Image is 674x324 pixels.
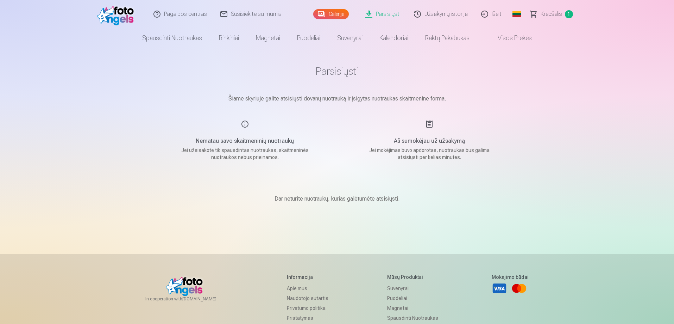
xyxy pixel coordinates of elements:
a: Suvenyrai [329,28,371,48]
h5: Aš sumokėjau už užsakymą [363,137,496,145]
a: Magnetai [247,28,289,48]
a: Privatumo politika [287,303,334,313]
p: Šiame skyriuje galite atsisiųsti dovanų nuotrauką ir įsigytas nuotraukas skaitmenine forma. [161,94,513,103]
h5: Mūsų produktai [387,274,438,281]
a: Naudotojo sutartis [287,293,334,303]
span: Krepšelis [541,10,562,18]
a: Apie mus [287,283,334,293]
a: Spausdinti nuotraukas [387,313,438,323]
p: Jei mokėjimas buvo apdorotas, nuotraukas bus galima atsisiųsti per kelias minutes. [363,147,496,161]
a: [DOMAIN_NAME] [182,296,233,302]
h5: Informacija [287,274,334,281]
a: Raktų pakabukas [417,28,478,48]
a: Pristatymas [287,313,334,323]
a: Puodeliai [387,293,438,303]
a: Galerija [313,9,349,19]
span: In cooperation with [145,296,233,302]
a: Spausdinti nuotraukas [134,28,210,48]
a: Suvenyrai [387,283,438,293]
a: Visa [492,281,507,296]
a: Puodeliai [289,28,329,48]
a: Kalendoriai [371,28,417,48]
h1: Parsisiųsti [161,65,513,78]
img: /fa2 [97,3,138,25]
h5: Nematau savo skaitmeninių nuotraukų [178,137,312,145]
p: Dar neturite nuotraukų, kurias galėtumėte atsisiųsti. [275,195,399,203]
p: Jei užsisakote tik spausdintas nuotraukas, skaitmeninės nuotraukos nebus prieinamos. [178,147,312,161]
a: Mastercard [511,281,527,296]
a: Magnetai [387,303,438,313]
span: 1 [565,10,573,18]
a: Rinkiniai [210,28,247,48]
a: Visos prekės [478,28,540,48]
h5: Mokėjimo būdai [492,274,529,281]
